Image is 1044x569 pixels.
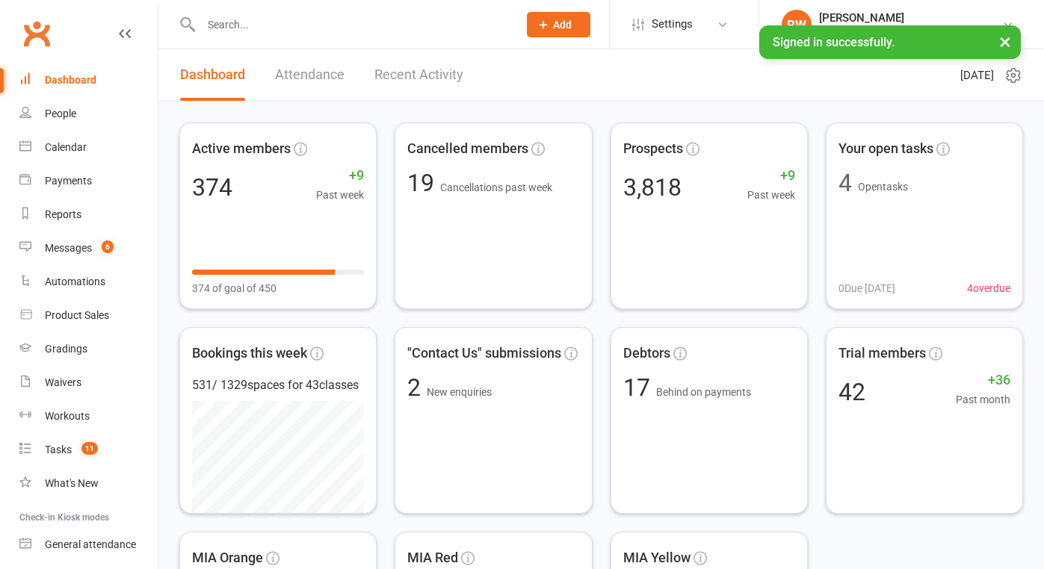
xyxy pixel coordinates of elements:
[652,7,693,41] span: Settings
[19,528,158,562] a: General attendance kiosk mode
[45,141,87,153] div: Calendar
[19,265,158,299] a: Automations
[623,373,656,402] span: 17
[192,376,364,395] div: 531 / 1329 spaces for 43 classes
[192,175,232,199] div: 374
[45,538,136,550] div: General attendance
[19,399,158,433] a: Workouts
[19,164,158,198] a: Payments
[19,131,158,164] a: Calendar
[45,74,96,86] div: Dashboard
[782,10,812,40] div: RW
[773,35,895,49] span: Signed in successfully.
[956,370,1010,391] span: +36
[19,198,158,231] a: Reports
[192,343,307,364] span: Bookings this week
[407,138,528,160] span: Cancelled members
[102,240,114,253] span: 6
[19,97,158,131] a: People
[19,366,158,399] a: Waivers
[45,208,81,220] div: Reports
[623,547,691,569] span: MIA Yellow
[956,391,1010,408] span: Past month
[192,138,291,160] span: Active members
[19,63,158,97] a: Dashboard
[81,442,98,455] span: 11
[427,386,492,398] span: New enquiries
[180,49,245,101] a: Dashboard
[197,14,507,35] input: Search...
[992,25,1019,57] button: ×
[858,181,908,193] span: Open tasks
[19,231,158,265] a: Messages 6
[275,49,345,101] a: Attendance
[407,169,440,197] span: 19
[374,49,463,101] a: Recent Activity
[45,343,87,355] div: Gradings
[19,433,158,467] a: Tasks 11
[838,343,926,364] span: Trial members
[45,444,72,455] div: Tasks
[45,477,99,489] div: What's New
[960,66,994,84] span: [DATE]
[623,138,683,160] span: Prospects
[747,165,795,187] span: +9
[527,12,590,37] button: Add
[19,332,158,366] a: Gradings
[838,138,933,160] span: Your open tasks
[45,309,109,321] div: Product Sales
[19,467,158,500] a: What's New
[316,187,364,203] span: Past week
[192,547,263,569] span: MIA Orange
[45,108,76,119] div: People
[838,380,865,404] div: 42
[407,547,458,569] span: MIA Red
[316,165,364,187] span: +9
[19,299,158,332] a: Product Sales
[838,280,895,296] span: 0 Due [DATE]
[838,171,852,195] div: 4
[819,11,1002,25] div: [PERSON_NAME]
[819,25,1002,38] div: Urban Muaythai - [GEOGRAPHIC_DATA]
[747,187,795,203] span: Past week
[407,343,561,364] span: "Contact Us" submissions
[45,276,105,287] div: Automations
[623,175,682,199] div: 3,818
[45,410,90,422] div: Workouts
[407,373,427,402] span: 2
[45,175,92,187] div: Payments
[45,242,92,254] div: Messages
[623,343,670,364] span: Debtors
[18,15,55,52] a: Clubworx
[553,19,572,31] span: Add
[440,181,552,193] span: Cancellations past week
[192,280,277,296] span: 374 of goal of 450
[656,386,751,398] span: Behind on payments
[967,280,1010,296] span: 4 overdue
[45,376,81,388] div: Waivers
